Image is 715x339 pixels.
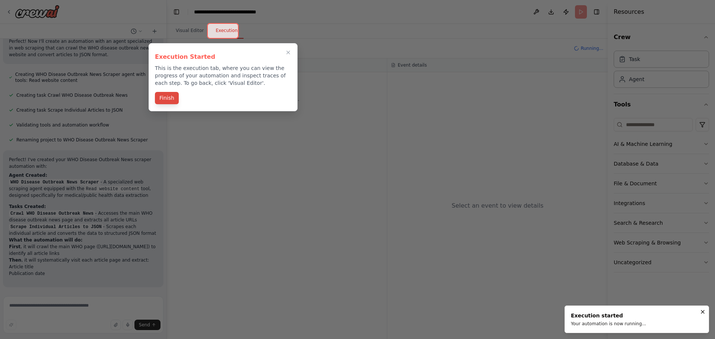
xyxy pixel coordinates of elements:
h3: Execution Started [155,52,291,61]
p: This is the execution tab, where you can view the progress of your automation and inspect traces ... [155,64,291,87]
div: Execution started [571,312,646,319]
div: Your automation is now running... [571,321,646,327]
button: Hide left sidebar [171,7,182,17]
button: Finish [155,92,179,104]
button: Close walkthrough [284,48,293,57]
